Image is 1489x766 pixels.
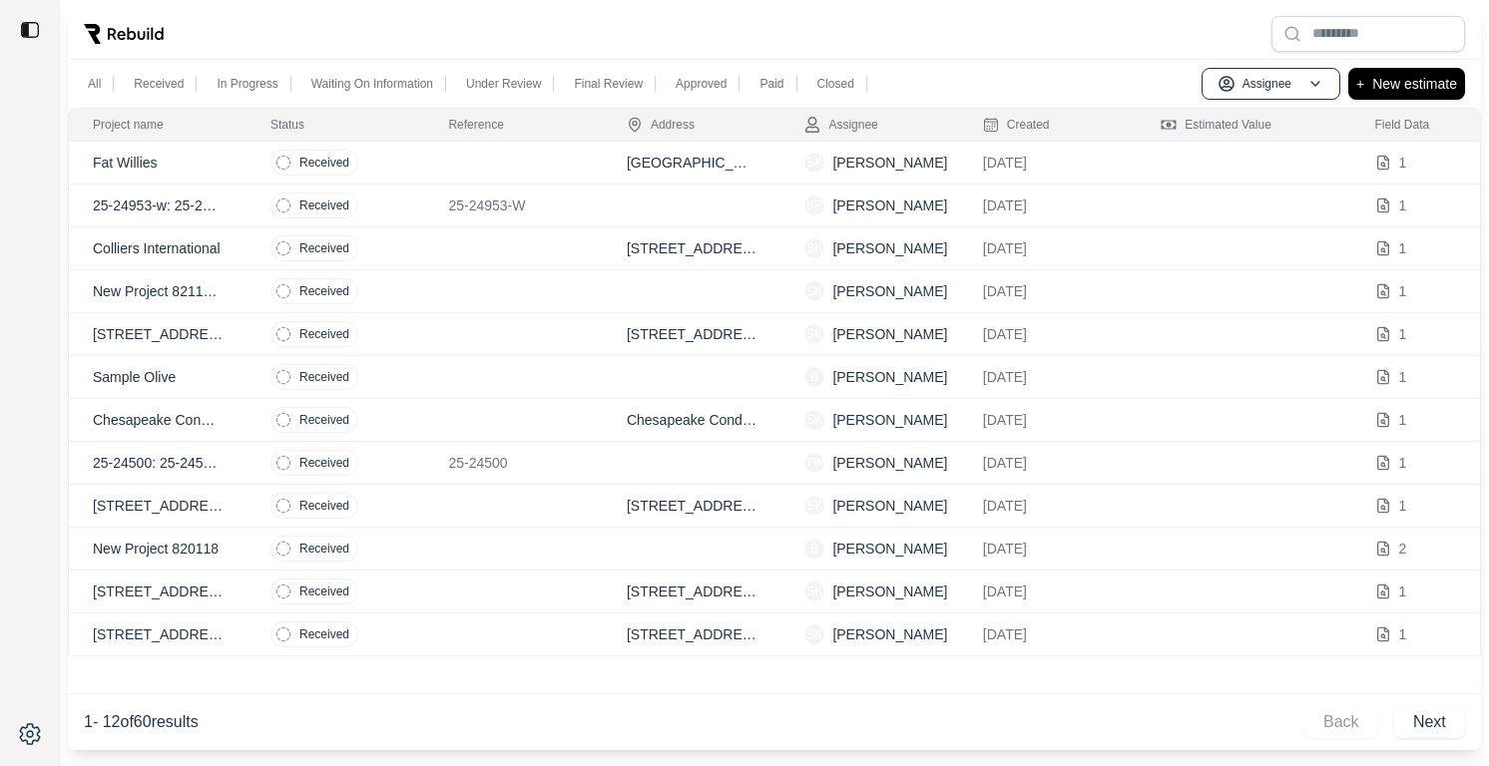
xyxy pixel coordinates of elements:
[299,541,349,557] p: Received
[299,155,349,171] p: Received
[448,195,578,215] p: 25-24953-W
[603,142,780,185] td: [GEOGRAPHIC_DATA]
[1399,453,1407,473] p: 1
[93,624,223,644] p: [STREET_ADDRESS]
[804,367,824,387] span: B
[983,195,1113,215] p: [DATE]
[759,76,783,92] p: Paid
[804,117,877,133] div: Assignee
[804,539,824,559] span: B
[270,117,304,133] div: Status
[832,410,947,430] p: [PERSON_NAME]
[84,710,199,734] p: 1 - 12 of 60 results
[983,581,1113,601] p: [DATE]
[93,195,223,215] p: 25-24953-w: 25-24953-w ([PERSON_NAME])
[93,453,223,473] p: 25-24500: 25-24500-w (agave Ranch Apartments)
[832,496,947,516] p: [PERSON_NAME]
[804,238,824,258] span: SK
[93,281,223,301] p: New Project 8211420
[1399,539,1407,559] p: 2
[84,24,164,44] img: Rebuild
[1348,68,1465,100] button: +New estimate
[1394,706,1465,738] button: Next
[1399,624,1407,644] p: 1
[1202,68,1340,100] button: Assignee
[311,76,433,92] p: Waiting On Information
[299,369,349,385] p: Received
[983,496,1113,516] p: [DATE]
[804,496,824,516] span: SK
[299,240,349,256] p: Received
[804,410,824,430] span: SK
[93,367,223,387] p: Sample Olive
[983,238,1113,258] p: [DATE]
[299,283,349,299] p: Received
[20,20,40,40] img: toggle sidebar
[832,367,947,387] p: [PERSON_NAME]
[299,498,349,514] p: Received
[1399,581,1407,601] p: 1
[1242,76,1291,92] p: Assignee
[574,76,643,92] p: Final Review
[1356,72,1364,96] p: +
[804,453,824,473] span: TW
[299,583,349,599] p: Received
[603,399,780,442] td: Chesapeake Condominiums, [GEOGRAPHIC_DATA], [GEOGRAPHIC_DATA]
[1399,410,1407,430] p: 1
[804,281,824,301] span: SK
[217,76,277,92] p: In Progress
[832,153,947,173] p: [PERSON_NAME]
[804,324,824,344] span: SK
[466,76,541,92] p: Under Review
[299,626,349,642] p: Received
[804,581,824,601] span: SK
[299,197,349,213] p: Received
[448,453,578,473] p: 25-24500
[93,238,223,258] p: Colliers International
[804,195,824,215] span: KP
[1161,117,1271,133] div: Estimated Value
[603,485,780,528] td: [STREET_ADDRESS]
[1399,281,1407,301] p: 1
[1399,195,1407,215] p: 1
[93,496,223,516] p: [STREET_ADDRESS]
[832,281,947,301] p: [PERSON_NAME]
[1399,238,1407,258] p: 1
[983,367,1113,387] p: [DATE]
[1399,367,1407,387] p: 1
[832,453,947,473] p: [PERSON_NAME]
[448,117,503,133] div: Reference
[88,76,101,92] p: All
[299,455,349,471] p: Received
[93,539,223,559] p: New Project 820118
[832,238,947,258] p: [PERSON_NAME]
[603,227,780,270] td: [STREET_ADDRESS]
[804,624,824,644] span: SK
[1399,496,1407,516] p: 1
[832,624,947,644] p: [PERSON_NAME]
[983,624,1113,644] p: [DATE]
[93,324,223,344] p: [STREET_ADDRESS]
[676,76,727,92] p: Approved
[983,453,1113,473] p: [DATE]
[1372,72,1457,96] p: New estimate
[1375,117,1430,133] div: Field Data
[299,412,349,428] p: Received
[1399,324,1407,344] p: 1
[627,117,695,133] div: Address
[832,581,947,601] p: [PERSON_NAME]
[983,539,1113,559] p: [DATE]
[93,153,223,173] p: Fat Willies
[832,539,947,559] p: [PERSON_NAME]
[817,76,854,92] p: Closed
[93,581,223,601] p: [STREET_ADDRESS]
[804,153,824,173] span: SK
[832,324,947,344] p: [PERSON_NAME]
[299,326,349,342] p: Received
[93,117,164,133] div: Project name
[832,195,947,215] p: [PERSON_NAME]
[603,313,780,356] td: [STREET_ADDRESS]
[983,410,1113,430] p: [DATE]
[983,324,1113,344] p: [DATE]
[983,281,1113,301] p: [DATE]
